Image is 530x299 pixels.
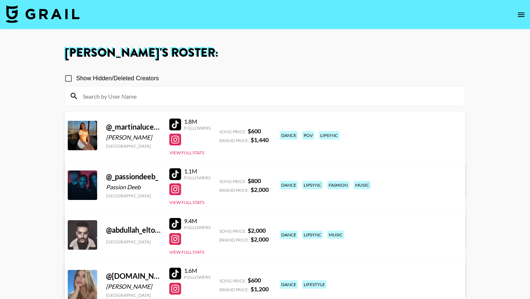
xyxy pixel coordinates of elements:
span: Brand Price: [219,237,249,243]
div: [PERSON_NAME] [106,283,160,290]
div: lipsync [302,181,323,189]
div: lipsync [302,231,323,239]
strong: $ 2,000 [251,236,269,243]
div: [GEOGRAPHIC_DATA] [106,193,160,198]
strong: $ 1,200 [251,285,269,292]
strong: $ 800 [248,177,261,184]
strong: $ 2,000 [251,186,269,193]
div: @ _martinalucena [106,122,160,131]
div: @ [DOMAIN_NAME] [106,271,160,281]
button: View Full Stats [169,249,204,255]
strong: $ 600 [248,277,261,284]
span: Brand Price: [219,287,249,292]
div: [GEOGRAPHIC_DATA] [106,292,160,298]
span: Show Hidden/Deleted Creators [76,74,159,83]
div: Followers [184,225,211,230]
div: 9.4M [184,217,211,225]
div: @ abdullah_eltourky [106,225,160,235]
div: dance [280,231,298,239]
strong: $ 1,440 [251,136,269,143]
img: Grail Talent [6,5,79,23]
div: [GEOGRAPHIC_DATA] [106,143,160,149]
h1: [PERSON_NAME] 's Roster: [65,47,465,59]
input: Search by User Name [78,90,460,102]
div: Followers [184,274,211,280]
span: Song Price: [219,278,246,284]
span: Song Price: [219,129,246,134]
span: Brand Price: [219,187,249,193]
div: lipsync [319,131,339,140]
strong: $ 2,000 [248,227,266,234]
div: dance [280,131,298,140]
button: View Full Stats [169,200,204,205]
div: dance [280,280,298,289]
button: open drawer [514,7,529,22]
div: Followers [184,125,211,131]
span: Brand Price: [219,138,249,143]
div: music [327,231,344,239]
div: music [354,181,371,189]
button: View Full Stats [169,150,204,155]
span: Song Price: [219,179,246,184]
div: pov [302,131,314,140]
div: [PERSON_NAME] [106,134,160,141]
div: [GEOGRAPHIC_DATA] [106,239,160,245]
strong: $ 600 [248,127,261,134]
div: 1.6M [184,267,211,274]
div: fashion [327,181,349,189]
div: Followers [184,175,211,180]
div: Passion Deeb [106,183,160,191]
div: @ _passiondeeb_ [106,172,160,181]
div: lifestyle [302,280,326,289]
div: 1.1M [184,168,211,175]
span: Song Price: [219,228,246,234]
div: 1.8M [184,118,211,125]
div: dance [280,181,298,189]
